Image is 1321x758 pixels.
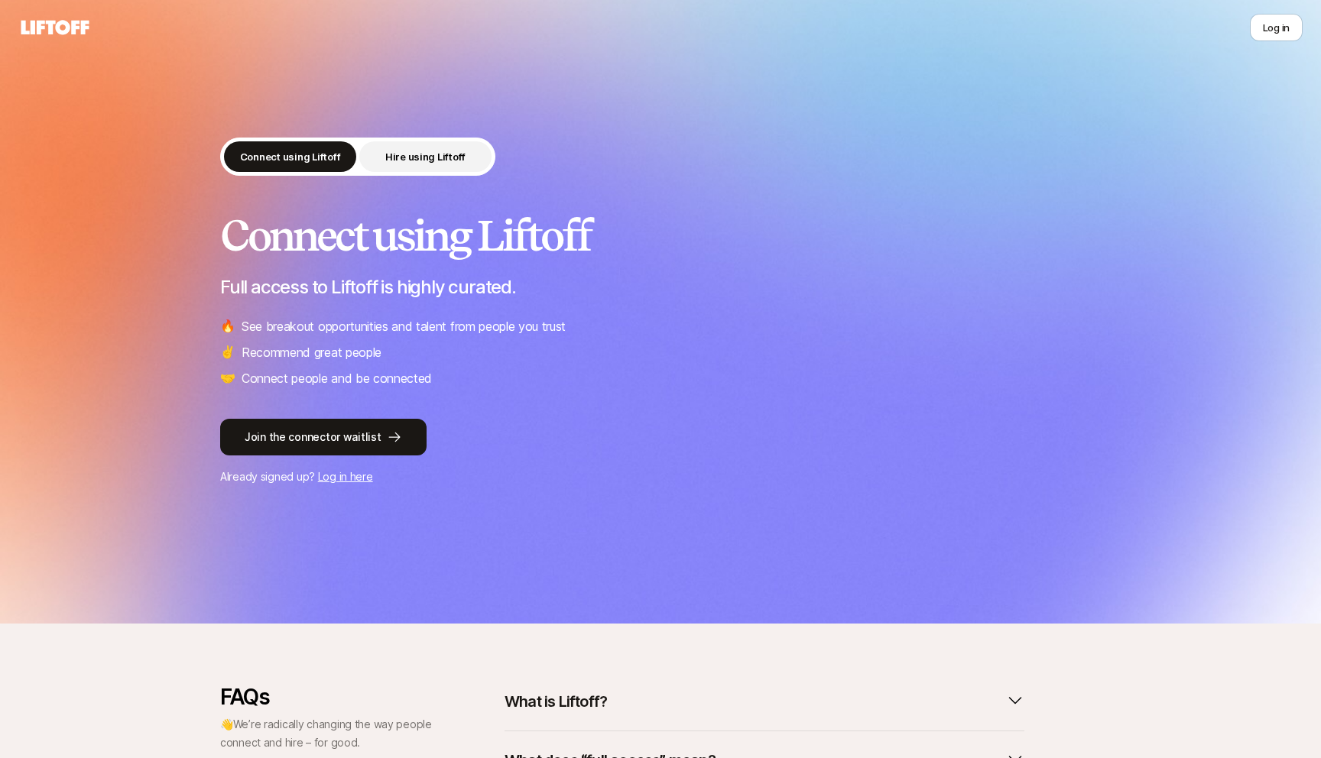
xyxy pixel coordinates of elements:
p: Connect people and be connected [242,368,432,388]
p: 👋 [220,715,434,752]
a: Join the connector waitlist [220,419,1101,455]
p: Full access to Liftoff is highly curated. [220,277,1101,298]
span: 🔥 [220,316,235,336]
p: What is Liftoff? [505,691,607,712]
span: We’re radically changing the way people connect and hire – for good. [220,718,432,749]
button: Join the connector waitlist [220,419,427,455]
span: 🤝 [220,368,235,388]
span: ✌️ [220,342,235,362]
button: What is Liftoff? [505,685,1024,718]
p: FAQs [220,685,434,709]
p: See breakout opportunities and talent from people you trust [242,316,566,336]
h2: Connect using Liftoff [220,212,1101,258]
p: Connect using Liftoff [240,149,341,164]
a: Log in here [318,470,373,483]
button: Log in [1250,14,1303,41]
p: Already signed up? [220,468,1101,486]
p: Hire using Liftoff [385,149,466,164]
p: Recommend great people [242,342,381,362]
